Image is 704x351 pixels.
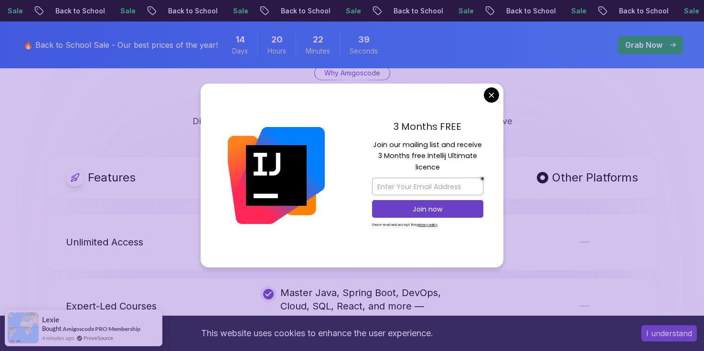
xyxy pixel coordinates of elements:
p: Back to School [609,6,674,16]
p: Sale [223,6,254,16]
p: Back to School [496,6,561,16]
span: Lexie [42,316,59,324]
p: Sale [448,6,479,16]
p: Why Amigoscode [324,68,380,78]
div: This website uses cookies to enhance the user experience. [7,323,627,344]
p: Expert-Led Courses [66,299,157,313]
img: provesource social proof notification image [8,312,39,343]
span: Minutes [306,46,330,56]
p: Back to School [384,6,448,16]
p: Sale [110,6,141,16]
span: Hours [267,46,286,56]
span: 14 Days [235,33,245,46]
a: ProveSource [84,335,113,341]
span: Days [232,46,248,56]
span: Bought [42,325,62,332]
span: 22 Minutes [313,33,323,46]
span: 4 minutes ago [42,334,74,342]
a: Amigoscode PRO Membership [63,325,140,332]
p: Grab Now [625,39,662,51]
p: Sale [336,6,366,16]
p: Back to School [271,6,336,16]
p: Back to School [158,6,223,16]
span: 20 Hours [271,33,283,46]
span: 39 Seconds [358,33,370,46]
p: Sale [561,6,592,16]
span: Seconds [350,46,378,56]
button: Accept cookies [641,325,697,341]
p: Unlimited Access [66,235,143,249]
p: Other Platforms [552,170,638,185]
p: Back to School [45,6,110,16]
div: Master Java, Spring Boot, DevOps, Cloud, SQL, React, and more — taught by real engineers. [260,286,443,326]
p: Discover why developers choose Amigoscode to level up their skills and achieve their goals [192,115,512,141]
p: 🔥 Back to School Sale - Our best prices of the year! [23,39,218,51]
p: Features [88,170,136,185]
